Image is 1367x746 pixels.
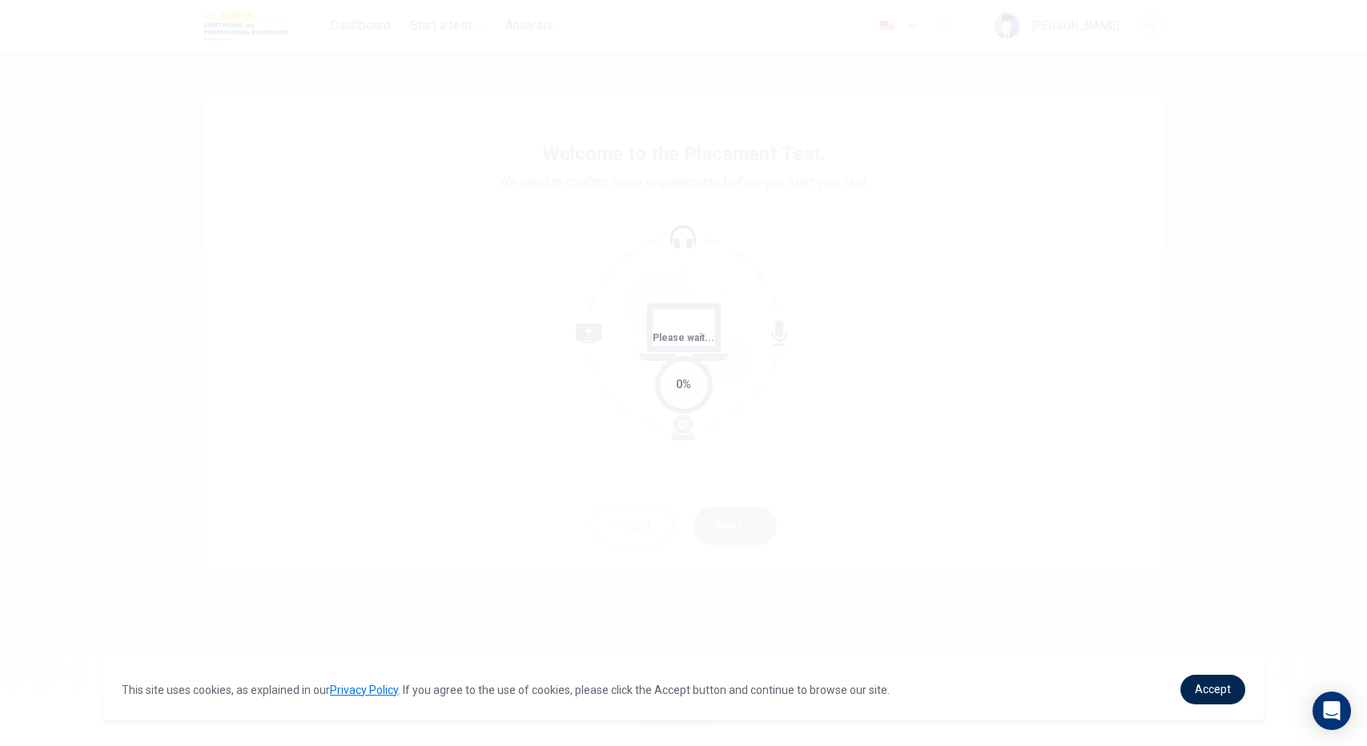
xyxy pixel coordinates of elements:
[1180,675,1245,704] a: dismiss cookie message
[1195,683,1231,696] span: Accept
[103,659,1264,720] div: cookieconsent
[1313,692,1351,730] div: Open Intercom Messenger
[653,332,714,343] span: Please wait...
[330,684,398,696] a: Privacy Policy
[676,375,691,394] div: 0%
[122,684,890,696] span: This site uses cookies, as explained in our . If you agree to the use of cookies, please click th...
